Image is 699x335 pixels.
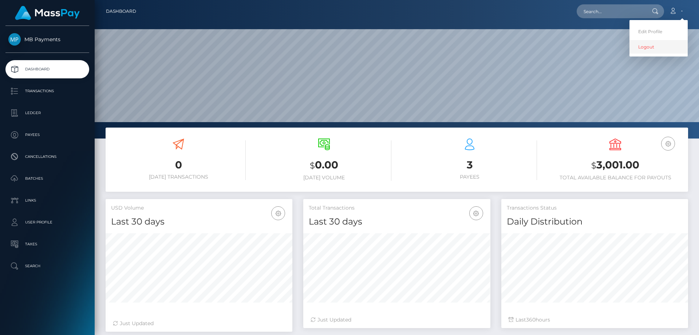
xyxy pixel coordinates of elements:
[111,204,287,212] h5: USD Volume
[111,215,287,228] h4: Last 30 days
[310,160,315,171] small: $
[629,40,688,54] a: Logout
[8,108,86,118] p: Ledger
[402,174,537,180] h6: Payees
[5,60,89,78] a: Dashboard
[5,170,89,188] a: Batches
[5,104,89,122] a: Ledger
[8,33,21,46] img: MB Payments
[548,158,683,173] h3: 3,001.00
[8,86,86,97] p: Transactions
[526,316,536,323] span: 360
[257,158,391,173] h3: 0.00
[509,316,681,324] div: Last hours
[8,129,86,140] p: Payees
[8,195,86,206] p: Links
[591,160,596,171] small: $
[5,235,89,253] a: Taxes
[507,204,683,212] h5: Transactions Status
[113,320,285,327] div: Just Updated
[8,239,86,250] p: Taxes
[5,213,89,231] a: User Profile
[8,261,86,272] p: Search
[8,151,86,162] p: Cancellations
[111,158,246,172] h3: 0
[311,316,483,324] div: Just Updated
[5,126,89,144] a: Payees
[402,158,537,172] h3: 3
[8,173,86,184] p: Batches
[111,174,246,180] h6: [DATE] Transactions
[8,64,86,75] p: Dashboard
[8,217,86,228] p: User Profile
[577,4,645,18] input: Search...
[5,191,89,210] a: Links
[5,148,89,166] a: Cancellations
[309,204,485,212] h5: Total Transactions
[548,175,683,181] h6: Total Available Balance for Payouts
[5,36,89,43] span: MB Payments
[629,25,688,38] a: Edit Profile
[309,215,485,228] h4: Last 30 days
[5,82,89,100] a: Transactions
[15,6,80,20] img: MassPay Logo
[257,175,391,181] h6: [DATE] Volume
[106,4,136,19] a: Dashboard
[507,215,683,228] h4: Daily Distribution
[5,257,89,275] a: Search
